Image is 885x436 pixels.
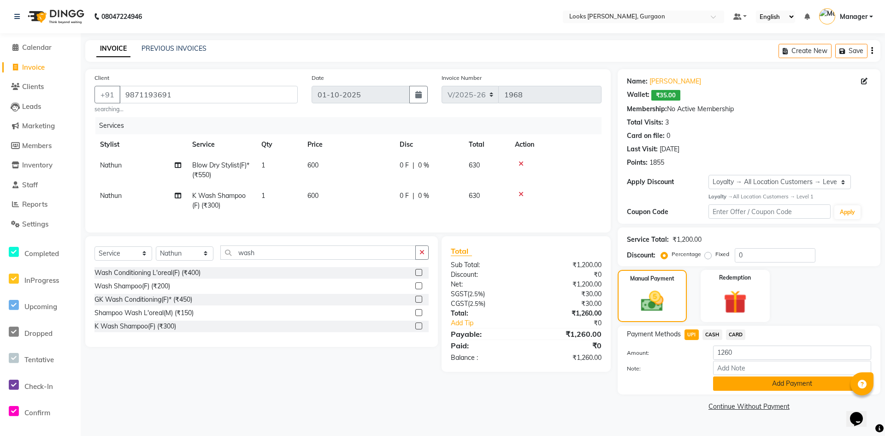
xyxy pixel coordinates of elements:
[400,161,409,170] span: 0 F
[24,355,54,364] span: Tentative
[627,207,708,217] div: Coupon Code
[94,105,298,113] small: searching...
[715,250,729,258] label: Fixed
[620,364,706,373] label: Note:
[526,280,608,289] div: ₹1,200.00
[307,161,319,169] span: 600
[660,144,679,154] div: [DATE]
[649,77,701,86] a: [PERSON_NAME]
[463,134,509,155] th: Total
[540,318,608,328] div: ₹0
[627,77,648,86] div: Name:
[22,121,55,130] span: Marketing
[716,287,754,317] img: _gift.svg
[627,144,658,154] div: Last Visit:
[192,161,249,179] span: Blow Dry Stylist(F)* (₹550)
[627,158,648,167] div: Points:
[667,131,670,141] div: 0
[2,62,78,73] a: Invoice
[708,204,831,219] input: Enter Offer / Coupon Code
[394,134,463,155] th: Disc
[627,104,871,114] div: No Active Membership
[444,353,526,363] div: Balance :
[94,281,170,291] div: Wash Shampoo(F) (₹200)
[24,382,53,391] span: Check-In
[834,205,861,219] button: Apply
[526,340,608,351] div: ₹0
[779,44,832,58] button: Create New
[469,161,480,169] span: 630
[94,86,120,103] button: +91
[100,191,122,200] span: Nathun
[444,318,540,328] a: Add Tip
[22,161,53,169] span: Inventory
[2,180,78,191] a: Staff
[2,160,78,171] a: Inventory
[94,268,201,278] div: Wash Conditioning L'oreal(F) (₹400)
[442,74,482,82] label: Invoice Number
[261,161,265,169] span: 1
[627,177,708,187] div: Apply Discount
[22,180,38,189] span: Staff
[620,349,706,357] label: Amount:
[187,134,256,155] th: Service
[526,260,608,270] div: ₹1,200.00
[307,191,319,200] span: 600
[94,322,176,331] div: K Wash Shampoo(F) (₹300)
[413,161,414,170] span: |
[619,402,879,412] a: Continue Without Payment
[470,300,484,307] span: 2.5%
[627,118,663,127] div: Total Visits:
[101,4,142,30] b: 08047224946
[2,121,78,131] a: Marketing
[444,309,526,318] div: Total:
[192,191,246,209] span: K Wash Shampoo(F) (₹300)
[22,102,41,111] span: Leads
[95,117,608,134] div: Services
[835,44,867,58] button: Save
[94,308,194,318] div: Shampoo Wash L'oreal(M) (₹150)
[451,299,468,308] span: CGST
[94,74,109,82] label: Client
[261,191,265,200] span: 1
[451,290,467,298] span: SGST
[444,280,526,289] div: Net:
[708,193,733,200] strong: Loyalty →
[846,399,876,427] iframe: chat widget
[627,90,649,101] div: Wallet:
[22,220,48,228] span: Settings
[630,275,674,283] label: Manual Payment
[256,134,302,155] th: Qty
[24,302,57,311] span: Upcoming
[627,131,665,141] div: Card on file:
[444,340,526,351] div: Paid:
[509,134,602,155] th: Action
[713,376,871,391] button: Add Payment
[2,219,78,230] a: Settings
[726,329,746,340] span: CARD
[444,270,526,280] div: Discount:
[413,191,414,201] span: |
[627,235,669,245] div: Service Total:
[702,329,722,340] span: CASH
[840,12,867,22] span: Manager
[719,274,751,282] label: Redemption
[2,102,78,112] a: Leads
[526,353,608,363] div: ₹1,260.00
[100,161,122,169] span: Nathun
[418,191,429,201] span: 0 %
[665,118,669,127] div: 3
[526,270,608,280] div: ₹0
[22,63,45,72] span: Invoice
[2,141,78,151] a: Members
[302,134,394,155] th: Price
[22,200,47,209] span: Reports
[526,299,608,309] div: ₹30.00
[526,289,608,299] div: ₹30.00
[634,288,670,314] img: _cash.svg
[713,346,871,360] input: Amount
[2,82,78,92] a: Clients
[220,245,416,260] input: Search or Scan
[22,82,44,91] span: Clients
[684,329,699,340] span: UPI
